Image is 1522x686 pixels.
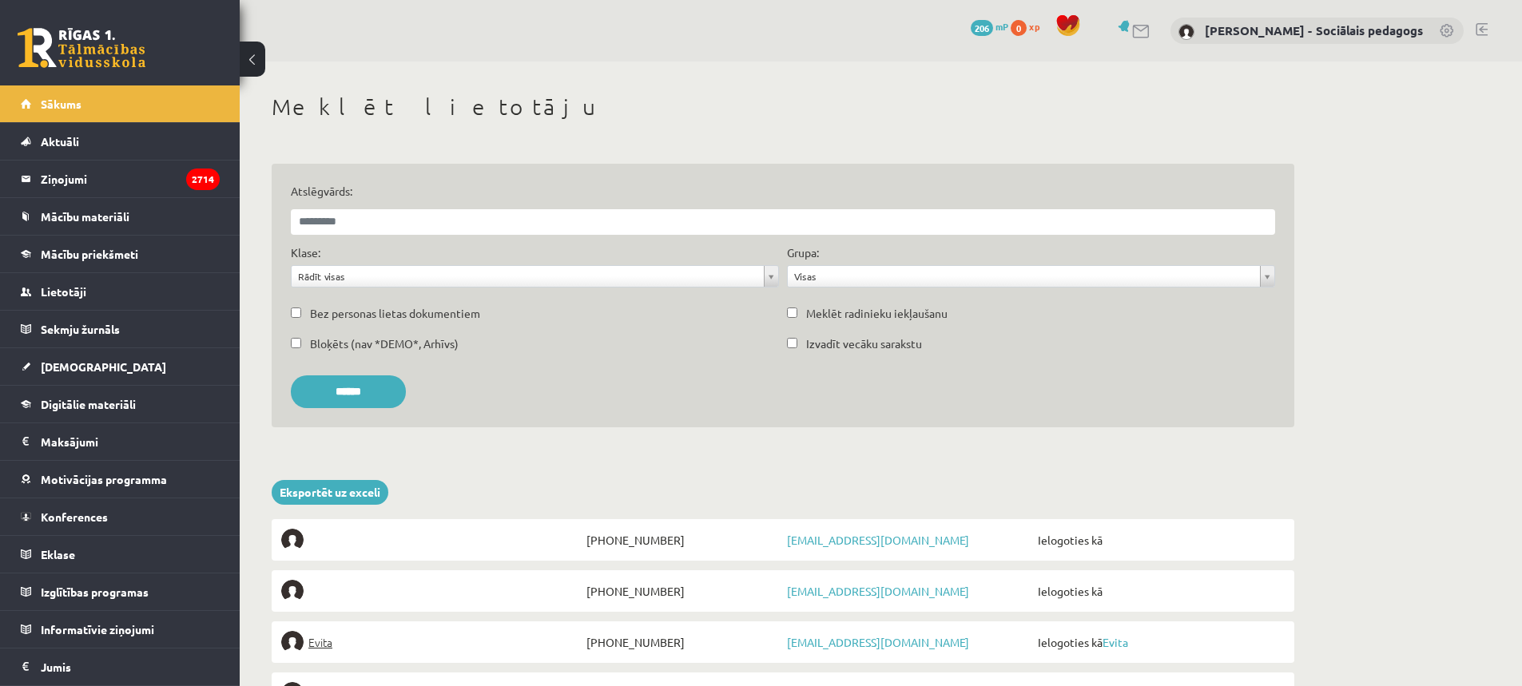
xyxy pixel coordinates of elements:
span: 0 [1011,20,1027,36]
h1: Meklēt lietotāju [272,93,1294,121]
span: Motivācijas programma [41,472,167,486]
label: Meklēt radinieku iekļaušanu [806,305,948,322]
a: Sekmju žurnāls [21,311,220,347]
legend: Ziņojumi [41,161,220,197]
a: Motivācijas programma [21,461,220,498]
a: Ziņojumi2714 [21,161,220,197]
legend: Maksājumi [41,423,220,460]
span: Sākums [41,97,81,111]
span: [PHONE_NUMBER] [582,529,783,551]
a: Digitālie materiāli [21,386,220,422]
a: [EMAIL_ADDRESS][DOMAIN_NAME] [787,584,969,598]
label: Klase: [291,244,320,261]
span: Digitālie materiāli [41,397,136,411]
a: Rādīt visas [292,266,778,287]
a: Informatīvie ziņojumi [21,611,220,648]
a: Maksājumi [21,423,220,460]
span: Aktuāli [41,134,79,149]
a: Aktuāli [21,123,220,160]
a: Eklase [21,536,220,573]
span: Informatīvie ziņojumi [41,622,154,636]
span: xp [1029,20,1039,33]
label: Bez personas lietas dokumentiem [310,305,480,322]
a: Lietotāji [21,273,220,310]
a: 206 mP [971,20,1008,33]
span: Jumis [41,660,71,674]
span: [PHONE_NUMBER] [582,631,783,653]
span: Rādīt visas [298,266,757,287]
a: Mācību priekšmeti [21,236,220,272]
label: Grupa: [787,244,819,261]
a: 0 xp [1011,20,1047,33]
a: Visas [788,266,1274,287]
span: Izglītības programas [41,585,149,599]
a: Eksportēt uz exceli [272,480,388,505]
img: Evita [281,631,304,653]
a: Evita [281,631,582,653]
a: [DEMOGRAPHIC_DATA] [21,348,220,385]
span: Mācību materiāli [41,209,129,224]
span: Eklase [41,547,75,561]
span: Ielogoties kā [1034,529,1285,551]
label: Atslēgvārds: [291,183,1275,200]
span: Ielogoties kā [1034,631,1285,653]
a: Jumis [21,648,220,685]
a: Konferences [21,498,220,535]
a: Izglītības programas [21,573,220,610]
span: Evita [308,631,332,653]
label: Izvadīt vecāku sarakstu [806,335,922,352]
span: [DEMOGRAPHIC_DATA] [41,359,166,374]
a: Mācību materiāli [21,198,220,235]
img: Dagnija Gaubšteina - Sociālais pedagogs [1178,24,1194,40]
span: mP [995,20,1008,33]
a: [PERSON_NAME] - Sociālais pedagogs [1205,22,1423,38]
span: Mācību priekšmeti [41,247,138,261]
a: Evita [1103,635,1128,649]
a: [EMAIL_ADDRESS][DOMAIN_NAME] [787,533,969,547]
a: Sākums [21,85,220,122]
span: Ielogoties kā [1034,580,1285,602]
i: 2714 [186,169,220,190]
span: Visas [794,266,1254,287]
a: [EMAIL_ADDRESS][DOMAIN_NAME] [787,635,969,649]
span: Sekmju žurnāls [41,322,120,336]
span: 206 [971,20,993,36]
span: [PHONE_NUMBER] [582,580,783,602]
label: Bloķēts (nav *DEMO*, Arhīvs) [310,335,459,352]
span: Konferences [41,510,108,524]
a: Rīgas 1. Tālmācības vidusskola [18,28,145,68]
span: Lietotāji [41,284,86,299]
